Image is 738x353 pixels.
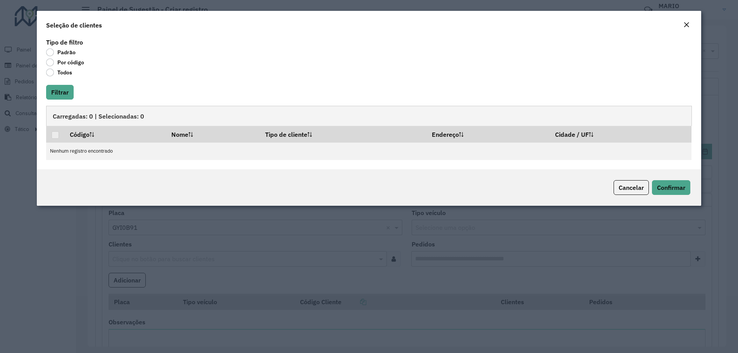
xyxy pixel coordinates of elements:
td: Nenhum registro encontrado [46,143,691,160]
th: Nome [166,126,260,142]
button: Cancelar [614,180,649,195]
h4: Seleção de clientes [46,21,102,30]
label: Todos [46,69,72,76]
button: Confirmar [652,180,690,195]
button: Close [681,20,692,30]
th: Código [65,126,166,142]
em: Fechar [683,22,690,28]
label: Tipo de filtro [46,38,83,47]
th: Cidade / UF [550,126,691,142]
th: Tipo de cliente [260,126,426,142]
span: Confirmar [657,184,685,191]
button: Filtrar [46,85,74,100]
span: Cancelar [619,184,644,191]
label: Padrão [46,48,76,56]
th: Endereço [427,126,550,142]
div: Carregadas: 0 | Selecionadas: 0 [46,106,692,126]
label: Por código [46,59,84,66]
